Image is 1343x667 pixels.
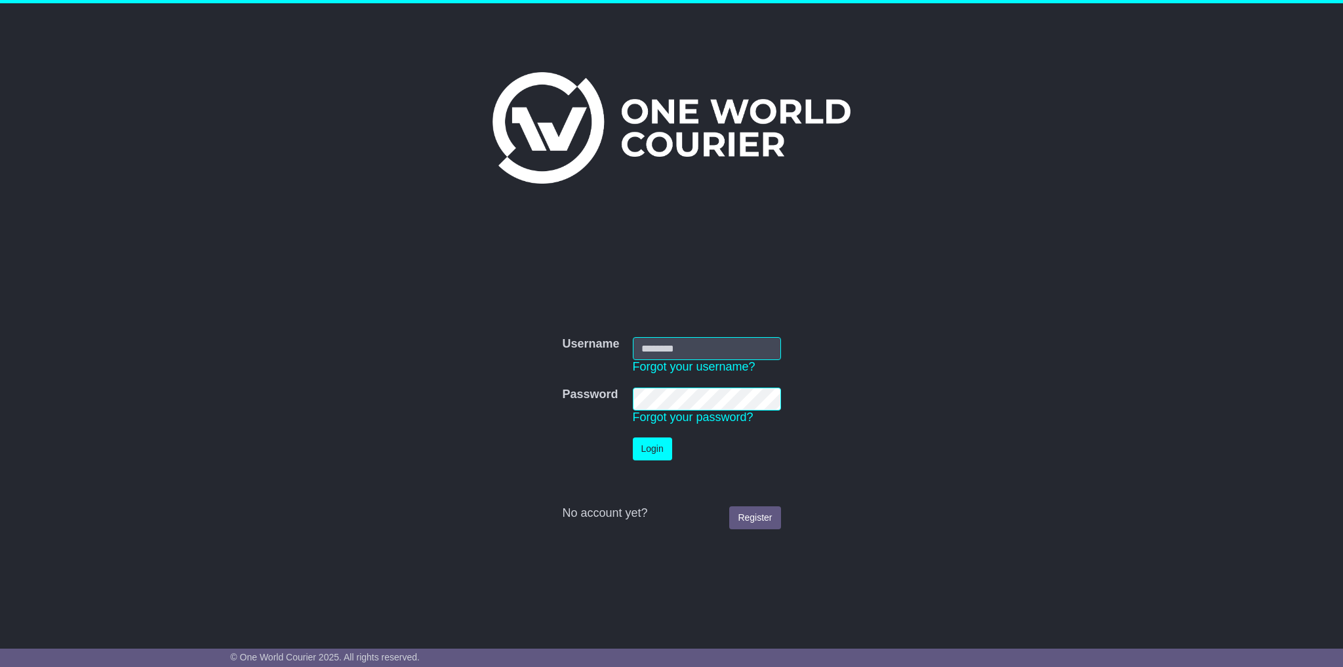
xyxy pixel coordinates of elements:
[633,411,753,424] a: Forgot your password?
[562,388,618,402] label: Password
[230,652,420,662] span: © One World Courier 2025. All rights reserved.
[633,437,672,460] button: Login
[562,337,619,352] label: Username
[562,506,780,521] div: No account yet?
[492,72,851,184] img: One World
[729,506,780,529] a: Register
[633,360,755,373] a: Forgot your username?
